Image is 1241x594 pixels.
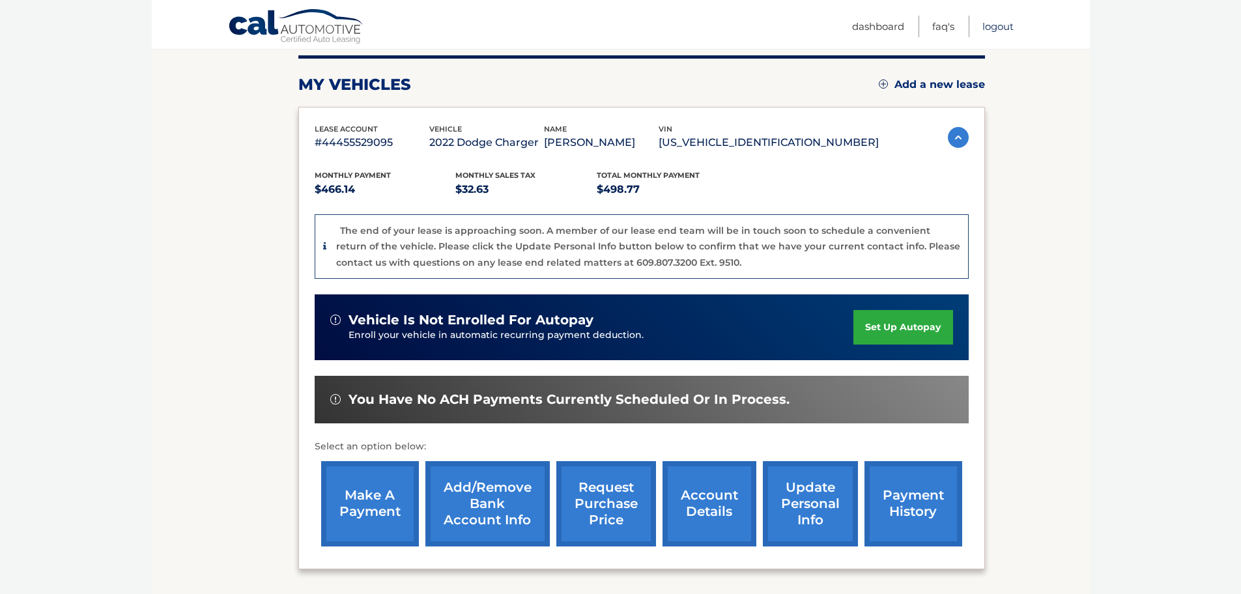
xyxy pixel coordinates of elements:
span: Total Monthly Payment [597,171,700,180]
a: Add/Remove bank account info [425,461,550,546]
p: #44455529095 [315,134,429,152]
span: vin [659,124,672,134]
img: accordion-active.svg [948,127,969,148]
p: [PERSON_NAME] [544,134,659,152]
a: payment history [864,461,962,546]
p: 2022 Dodge Charger [429,134,544,152]
a: Cal Automotive [228,8,365,46]
a: Add a new lease [879,78,985,91]
a: FAQ's [932,16,954,37]
p: $498.77 [597,180,738,199]
a: Dashboard [852,16,904,37]
img: add.svg [879,79,888,89]
a: request purchase price [556,461,656,546]
span: name [544,124,567,134]
p: $466.14 [315,180,456,199]
h2: my vehicles [298,75,411,94]
img: alert-white.svg [330,315,341,325]
a: Logout [982,16,1014,37]
p: Enroll your vehicle in automatic recurring payment deduction. [349,328,854,343]
span: lease account [315,124,378,134]
span: Monthly sales Tax [455,171,535,180]
a: update personal info [763,461,858,546]
a: set up autopay [853,310,952,345]
p: [US_VEHICLE_IDENTIFICATION_NUMBER] [659,134,879,152]
span: Monthly Payment [315,171,391,180]
p: Select an option below: [315,439,969,455]
span: You have no ACH payments currently scheduled or in process. [349,391,790,408]
a: account details [663,461,756,546]
span: vehicle is not enrolled for autopay [349,312,593,328]
img: alert-white.svg [330,394,341,404]
p: The end of your lease is approaching soon. A member of our lease end team will be in touch soon t... [336,225,960,268]
a: make a payment [321,461,419,546]
span: vehicle [429,124,462,134]
p: $32.63 [455,180,597,199]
